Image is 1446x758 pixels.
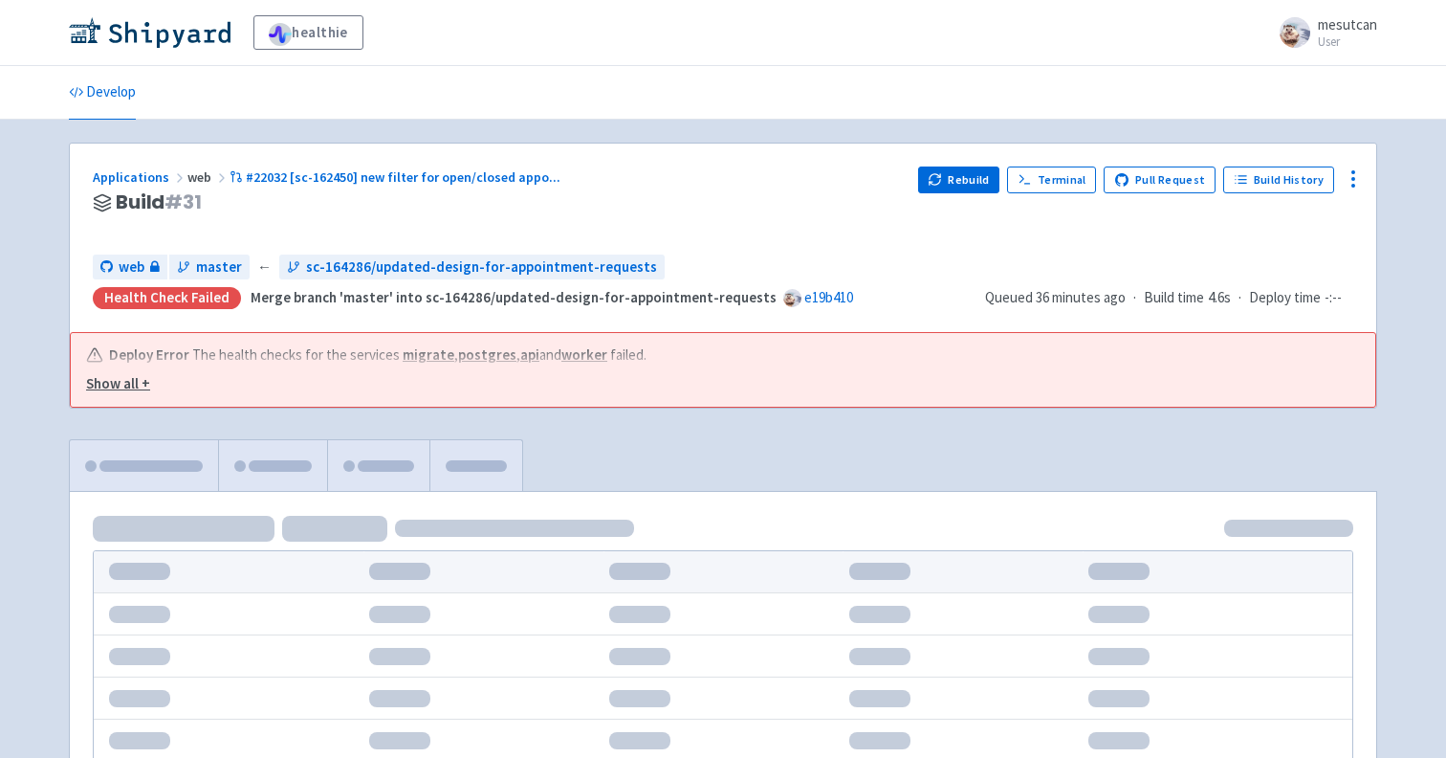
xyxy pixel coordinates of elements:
[257,256,272,279] span: ←
[1318,15,1377,33] span: mesutcan
[119,256,144,279] span: web
[1144,287,1204,309] span: Build time
[1268,17,1377,48] a: mesutcan User
[306,256,657,279] span: sc-164286/updated-design-for-appointment-requests
[69,17,230,48] img: Shipyard logo
[1007,167,1096,193] a: Terminal
[1325,287,1342,309] span: -:--
[69,66,136,120] a: Develop
[169,255,250,280] a: master
[1036,288,1126,306] time: 36 minutes ago
[458,346,516,364] a: postgres
[86,374,150,392] u: Show all +
[804,288,853,306] a: e19b410
[561,346,607,364] a: worker
[985,288,1126,306] span: Queued
[192,345,649,367] span: The health checks for the services , , and failed.
[164,189,202,215] span: # 31
[109,345,189,367] b: Deploy Error
[93,168,187,186] a: Applications
[86,373,1341,395] button: Show all +
[253,15,363,50] a: healthie
[230,168,563,186] a: #22032 [sc-162450] new filter for open/closed appo...
[187,168,230,186] span: web
[251,288,777,306] strong: Merge branch 'master' into sc-164286/updated-design-for-appointment-requests
[1208,287,1231,309] span: 4.6s
[93,287,241,309] div: Health check failed
[196,256,242,279] span: master
[1104,167,1216,193] a: Pull Request
[1249,287,1321,309] span: Deploy time
[918,167,1000,193] button: Rebuild
[403,346,454,364] a: migrate
[1223,167,1334,193] a: Build History
[279,255,665,280] a: sc-164286/updated-design-for-appointment-requests
[116,191,202,213] span: Build
[520,346,539,364] a: api
[93,255,167,280] a: web
[985,287,1353,309] div: · ·
[1318,35,1377,48] small: User
[246,168,560,186] span: #22032 [sc-162450] new filter for open/closed appo ...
